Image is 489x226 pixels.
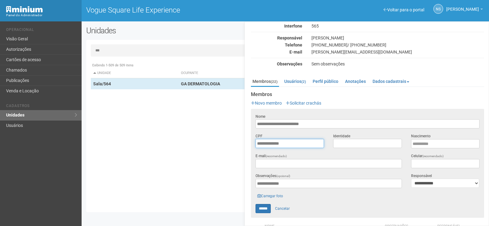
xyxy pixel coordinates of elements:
[86,26,247,35] h2: Unidades
[307,35,489,41] div: [PERSON_NAME]
[411,133,431,139] label: Nascimento
[411,173,432,179] label: Responsável
[256,153,287,159] label: E-mail
[246,23,307,29] div: Interfone
[283,77,307,86] a: Usuários(2)
[93,81,111,86] strong: Sala/564
[6,6,43,13] img: Minium
[276,174,290,178] span: (opcional)
[266,154,287,158] span: (recomendado)
[178,68,339,78] th: Ocupante: activate to sort column ascending
[411,153,444,159] label: Celular
[251,77,279,87] a: Membros(22)
[91,63,480,68] div: Exibindo 1-509 de 509 itens
[91,68,179,78] th: Unidade: activate to sort column descending
[433,4,443,14] a: NS
[446,8,483,13] a: [PERSON_NAME]
[246,49,307,55] div: E-mail
[86,6,281,14] h1: Vogue Square Life Experience
[371,77,411,86] a: Dados cadastrais
[6,104,77,110] li: Cadastros
[307,61,489,67] div: Sem observações
[181,81,220,86] strong: GA DERMATOLOGIA
[307,49,489,55] div: [PERSON_NAME][EMAIL_ADDRESS][DOMAIN_NAME]
[344,77,367,86] a: Anotações
[333,133,350,139] label: Identidade
[307,23,489,29] div: 565
[251,101,282,106] a: Novo membro
[256,193,285,199] a: Carregar foto
[251,92,484,97] strong: Membros
[256,173,290,179] label: Observações
[271,80,278,84] small: (22)
[286,101,321,106] a: Solicitar crachás
[246,61,307,67] div: Observações
[246,35,307,41] div: Responsável
[256,114,265,119] label: Nome
[384,7,424,12] a: Voltar para o portal
[422,154,444,158] span: (recomendado)
[256,133,263,139] label: CPF
[246,42,307,48] div: Telefone
[6,28,77,34] li: Operacional
[6,13,77,18] div: Painel do Administrador
[446,1,479,12] span: Nicolle Silva
[307,42,489,48] div: [PHONE_NUMBER]/ [PHONE_NUMBER]
[311,77,340,86] a: Perfil público
[301,80,306,84] small: (2)
[272,204,293,213] a: Cancelar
